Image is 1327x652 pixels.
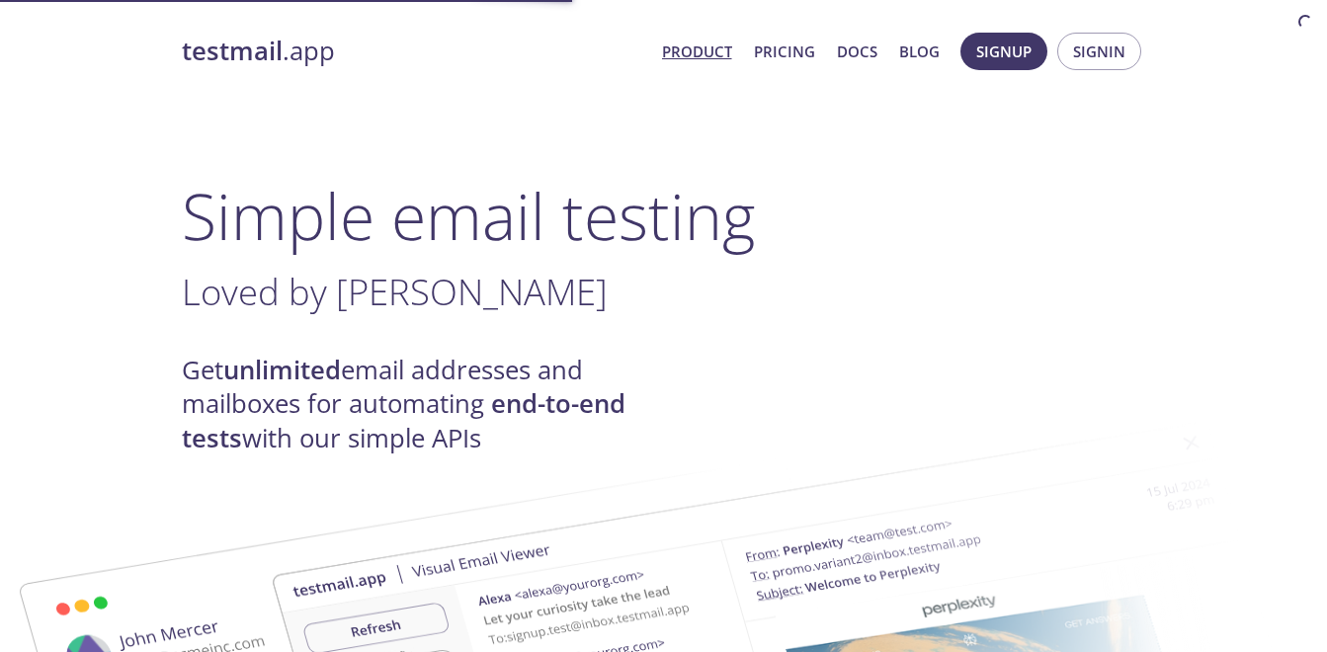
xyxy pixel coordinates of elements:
[960,33,1047,70] button: Signup
[837,39,877,64] a: Docs
[976,39,1032,64] span: Signup
[182,35,646,68] a: testmail.app
[182,178,1146,254] h1: Simple email testing
[182,386,625,454] strong: end-to-end tests
[182,34,283,68] strong: testmail
[182,354,664,455] h4: Get email addresses and mailboxes for automating with our simple APIs
[662,39,732,64] a: Product
[182,267,608,316] span: Loved by [PERSON_NAME]
[899,39,940,64] a: Blog
[223,353,341,387] strong: unlimited
[1057,33,1141,70] button: Signin
[1073,39,1125,64] span: Signin
[754,39,815,64] a: Pricing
